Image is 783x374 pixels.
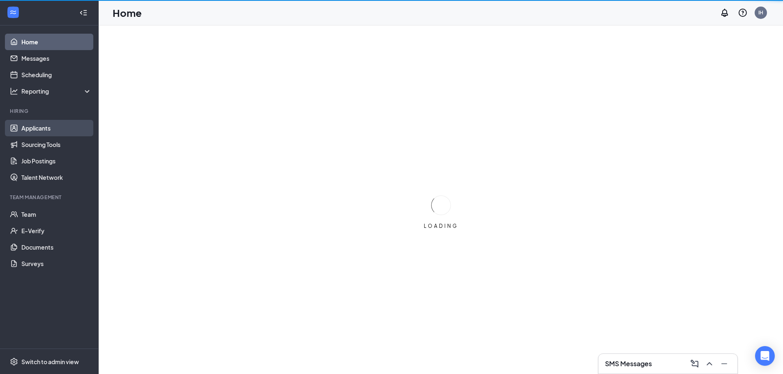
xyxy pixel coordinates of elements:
[21,50,92,67] a: Messages
[738,8,748,18] svg: QuestionInfo
[21,358,79,366] div: Switch to admin view
[703,357,716,370] button: ChevronUp
[21,120,92,136] a: Applicants
[21,223,92,239] a: E-Verify
[719,359,729,369] svg: Minimize
[21,255,92,272] a: Surveys
[10,108,90,115] div: Hiring
[79,9,88,17] svg: Collapse
[9,8,17,16] svg: WorkstreamLogo
[755,346,775,366] div: Open Intercom Messenger
[758,9,763,16] div: IH
[10,194,90,201] div: Team Management
[10,87,18,95] svg: Analysis
[21,169,92,186] a: Talent Network
[420,223,462,229] div: LOADING
[21,87,92,95] div: Reporting
[690,359,700,369] svg: ComposeMessage
[10,358,18,366] svg: Settings
[605,359,652,368] h3: SMS Messages
[21,239,92,255] a: Documents
[113,6,142,20] h1: Home
[688,357,701,370] button: ComposeMessage
[21,136,92,153] a: Sourcing Tools
[21,153,92,169] a: Job Postings
[704,359,714,369] svg: ChevronUp
[720,8,730,18] svg: Notifications
[21,206,92,223] a: Team
[21,34,92,50] a: Home
[718,357,731,370] button: Minimize
[21,67,92,83] a: Scheduling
